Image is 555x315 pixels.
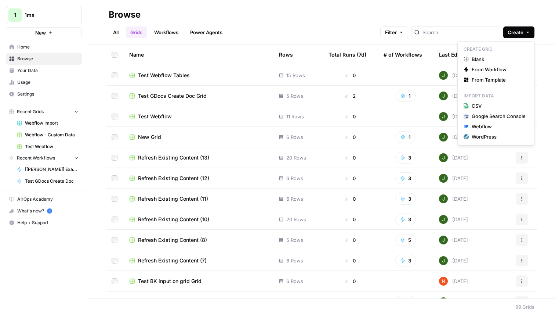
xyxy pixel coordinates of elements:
span: 20 Rows [286,216,306,223]
span: Usage [17,79,79,86]
button: 3 [395,255,416,266]
div: 0 [329,298,372,305]
span: 11 Rows [286,113,304,120]
button: 1 [396,296,416,308]
a: AirOps Academy [6,193,82,205]
button: Filter [380,26,408,38]
a: New Grid [129,133,267,141]
a: Grids [126,26,147,38]
span: 20 Rows [286,154,306,161]
div: Browse [109,9,141,21]
span: Test GDocs Create Doc [25,178,79,185]
div: 0 [329,175,372,182]
p: Import Data [461,91,532,101]
div: 0 [329,154,372,161]
span: 6 Rows [286,133,303,141]
a: Your Data [6,65,82,76]
div: [DATE] [439,256,468,265]
a: Refresh Existing Content (7) [129,257,267,264]
span: AirOps Academy [17,196,79,203]
div: [DATE] [439,112,468,121]
span: 15 Rows [286,72,305,79]
div: Rows [279,44,293,65]
a: Test Webflow [14,141,82,153]
button: 3 [395,152,416,164]
div: Create [457,41,535,145]
a: Home [6,41,82,53]
span: Your Data [17,67,79,74]
span: Webflow - Custom Data [25,132,79,138]
span: Blank [472,56,526,63]
a: Refresh Existing Content (8) [129,236,267,244]
button: Recent Grids [6,106,82,117]
img: 5v0yozua856dyxnw4lpcp45mgmzh [439,71,448,80]
button: 1 [396,90,416,102]
span: Write Content Briefs [138,298,188,305]
span: New Grid [138,133,161,141]
img: 5v0yozua856dyxnw4lpcp45mgmzh [439,133,448,142]
div: 0 [329,278,372,285]
a: Workflows [150,26,183,38]
input: Search [422,29,497,36]
div: WordPress [472,133,526,140]
a: Test BK input on grid Grid [129,278,267,285]
div: Last Edited [439,44,473,65]
span: Webflow Import [25,120,79,126]
div: [DATE] [439,153,468,162]
button: 5 [395,234,416,246]
a: 5 [47,208,52,214]
a: All [109,26,123,38]
span: CSV [472,102,526,110]
span: 1 [14,11,17,19]
div: [DATE] [439,236,468,244]
div: 0 [329,236,372,244]
button: 3 [395,214,416,225]
button: Workspace: 1ma [6,6,82,24]
img: 5v0yozua856dyxnw4lpcp45mgmzh [439,215,448,224]
button: What's new? 5 [6,205,82,217]
div: [DATE] [439,174,468,183]
button: Help + Support [6,217,82,229]
a: Power Agents [186,26,227,38]
span: New [35,29,46,36]
img: 0zq3u6mavslg9mfedaeh1sexea8t [439,277,448,286]
button: Create [503,26,534,38]
span: Home [17,44,79,50]
a: [[PERSON_NAME]] Example of a Webflow post with tables [14,164,82,175]
span: [[PERSON_NAME]] Example of a Webflow post with tables [25,166,79,173]
img: 5v0yozua856dyxnw4lpcp45mgmzh [439,256,448,265]
a: Settings [6,88,82,100]
div: [DATE] [439,133,468,142]
span: Browse [17,56,79,62]
span: Refresh Existing Content (10) [138,216,209,223]
a: Test GDocs Create Doc [14,175,82,187]
span: Test GDocs Create Doc Grid [138,92,207,100]
div: [DATE] [439,92,468,100]
span: 5 Rows [286,298,303,305]
span: Recent Grids [17,108,44,115]
span: From Template [472,76,526,83]
span: Create [508,29,523,36]
img: 5v0yozua856dyxnw4lpcp45mgmzh [439,236,448,244]
div: Total Runs (7d) [329,44,366,65]
div: [DATE] [439,194,468,203]
span: Refresh Existing Content (11) [138,195,208,203]
a: Webflow - Custom Data [14,129,82,141]
span: Refresh Existing Content (12) [138,175,209,182]
span: Filter [385,29,397,36]
span: 6 Rows [286,195,303,203]
div: Name [129,44,267,65]
img: 5v0yozua856dyxnw4lpcp45mgmzh [439,194,448,203]
div: Google Search Console [472,112,526,120]
div: 0 [329,133,372,141]
div: [DATE] [439,71,468,80]
span: 6 Rows [286,257,303,264]
div: 0 [329,195,372,203]
button: 1 [396,131,416,143]
button: New [6,27,82,38]
a: Browse [6,53,82,65]
text: 5 [48,209,50,213]
a: Usage [6,76,82,88]
span: 1ma [25,11,69,19]
span: From Workflow [472,66,526,73]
